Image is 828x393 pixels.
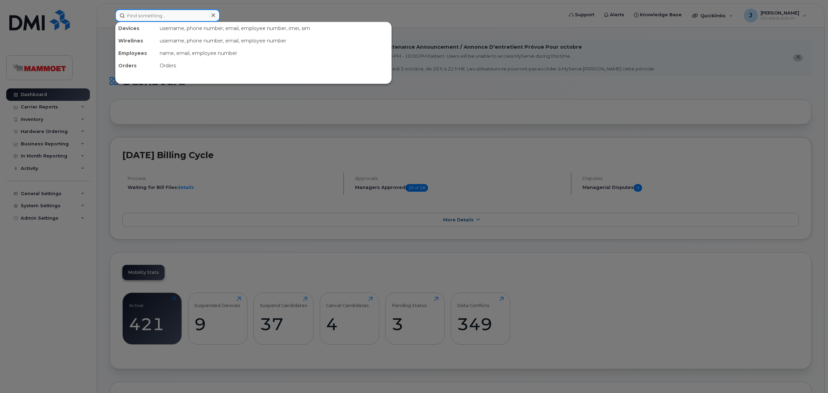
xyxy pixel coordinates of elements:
div: Devices [115,22,157,35]
div: Employees [115,47,157,59]
div: Orders [115,59,157,72]
div: Wirelines [115,35,157,47]
div: name, email, employee number [157,47,391,59]
iframe: Messenger Launcher [798,363,823,388]
div: username, phone number, email, employee number, imei, sim [157,22,391,35]
div: Orders [157,59,391,72]
div: username, phone number, email, employee number [157,35,391,47]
